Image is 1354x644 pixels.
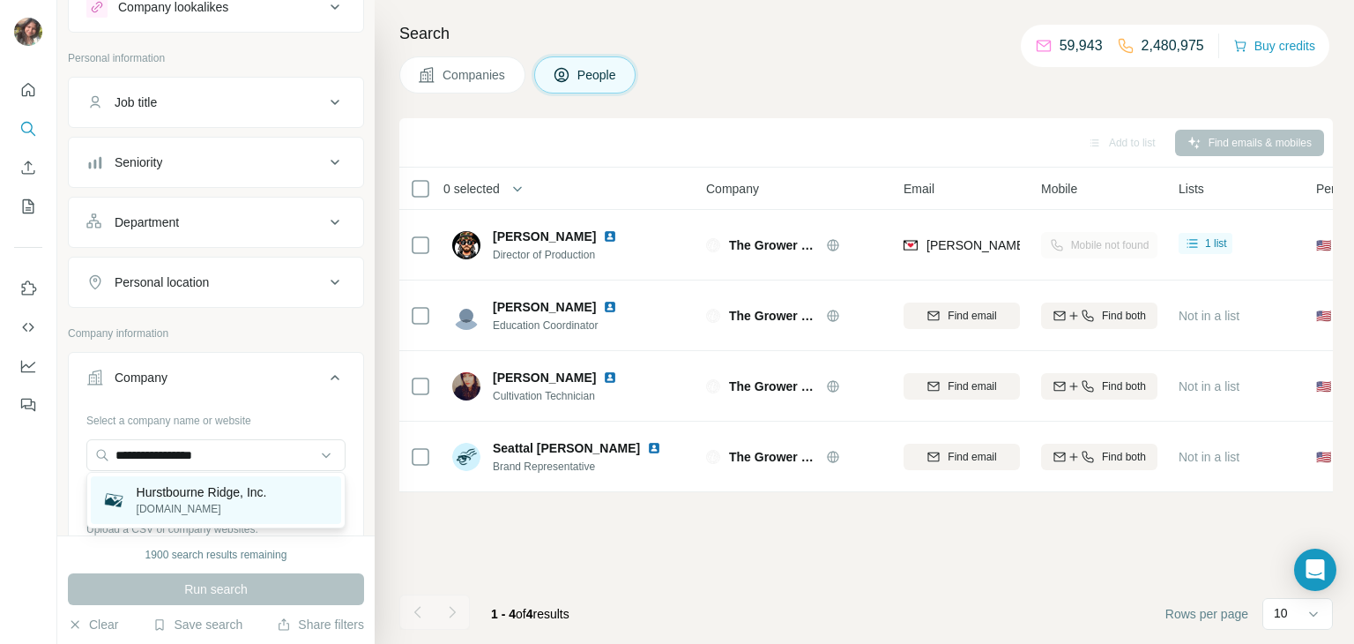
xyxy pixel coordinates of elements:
[706,379,720,393] img: Logo of The Grower Circle
[904,180,934,198] span: Email
[1165,605,1248,623] span: Rows per page
[399,21,1333,46] h4: Search
[1316,448,1331,466] span: 🇺🇸
[948,449,996,465] span: Find email
[1316,378,1331,395] span: 🇺🇸
[904,303,1020,329] button: Find email
[14,350,42,382] button: Dashboard
[493,388,638,404] span: Cultivation Technician
[1041,180,1077,198] span: Mobile
[493,298,596,316] span: [PERSON_NAME]
[69,141,363,183] button: Seniority
[1294,549,1336,591] div: Open Intercom Messenger
[1316,236,1331,254] span: 🇺🇸
[904,236,918,254] img: provider findymail logo
[153,616,242,633] button: Save search
[1102,378,1146,394] span: Find both
[115,154,162,171] div: Seniority
[14,311,42,343] button: Use Surfe API
[68,616,118,633] button: Clear
[14,152,42,183] button: Enrich CSV
[493,439,640,457] span: Seattal [PERSON_NAME]
[69,261,363,303] button: Personal location
[603,300,617,314] img: LinkedIn logo
[69,81,363,124] button: Job title
[68,326,364,341] p: Company information
[1316,307,1331,325] span: 🇺🇸
[145,547,287,563] div: 1900 search results remaining
[14,18,42,46] img: Avatar
[904,373,1020,400] button: Find email
[493,459,682,475] span: Brand Representative
[729,236,817,254] span: The Grower Circle
[1041,303,1157,329] button: Find both
[101,488,126,513] img: Hurstbourne Ridge, Inc.
[452,372,480,401] img: Avatar
[603,229,617,243] img: LinkedIn logo
[137,501,267,517] p: [DOMAIN_NAME]
[493,228,596,245] span: [PERSON_NAME]
[729,448,817,466] span: The Grower Circle
[1179,309,1239,323] span: Not in a list
[86,521,346,537] p: Upload a CSV of company websites.
[443,66,507,84] span: Companies
[115,273,209,291] div: Personal location
[14,273,42,304] button: Use Surfe on LinkedIn
[137,483,267,501] p: Hurstbourne Ridge, Inc.
[452,302,480,330] img: Avatar
[516,607,526,621] span: of
[904,444,1020,470] button: Find email
[948,308,996,324] span: Find email
[1102,308,1146,324] span: Find both
[115,213,179,231] div: Department
[1205,236,1227,251] span: 1 list
[706,238,720,252] img: Logo of The Grower Circle
[706,180,759,198] span: Company
[603,371,617,385] img: LinkedIn logo
[443,180,500,198] span: 0 selected
[1274,604,1288,622] p: 10
[729,378,817,395] span: The Grower Circle
[1142,35,1204,56] p: 2,480,975
[1102,449,1146,465] span: Find both
[1179,379,1239,393] span: Not in a list
[491,607,516,621] span: 1 - 4
[1179,180,1204,198] span: Lists
[68,50,364,66] p: Personal information
[729,307,817,325] span: The Grower Circle
[1179,450,1239,464] span: Not in a list
[452,231,480,259] img: Avatar
[493,369,596,386] span: [PERSON_NAME]
[493,318,638,333] span: Education Coordinator
[277,616,364,633] button: Share filters
[14,74,42,106] button: Quick start
[115,94,157,111] div: Job title
[493,247,638,263] span: Director of Production
[1060,35,1103,56] p: 59,943
[1041,373,1157,400] button: Find both
[1041,444,1157,470] button: Find both
[86,406,346,429] div: Select a company name or website
[577,66,618,84] span: People
[14,113,42,145] button: Search
[14,191,42,222] button: My lists
[706,450,720,464] img: Logo of The Grower Circle
[706,309,720,323] img: Logo of The Grower Circle
[526,607,533,621] span: 4
[69,356,363,406] button: Company
[14,389,42,421] button: Feedback
[491,607,569,621] span: results
[948,378,996,394] span: Find email
[647,441,661,455] img: LinkedIn logo
[115,369,167,386] div: Company
[1233,34,1315,58] button: Buy credits
[926,238,1237,252] span: [PERSON_NAME][EMAIL_ADDRESS][DOMAIN_NAME]
[69,201,363,243] button: Department
[452,443,480,471] img: Avatar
